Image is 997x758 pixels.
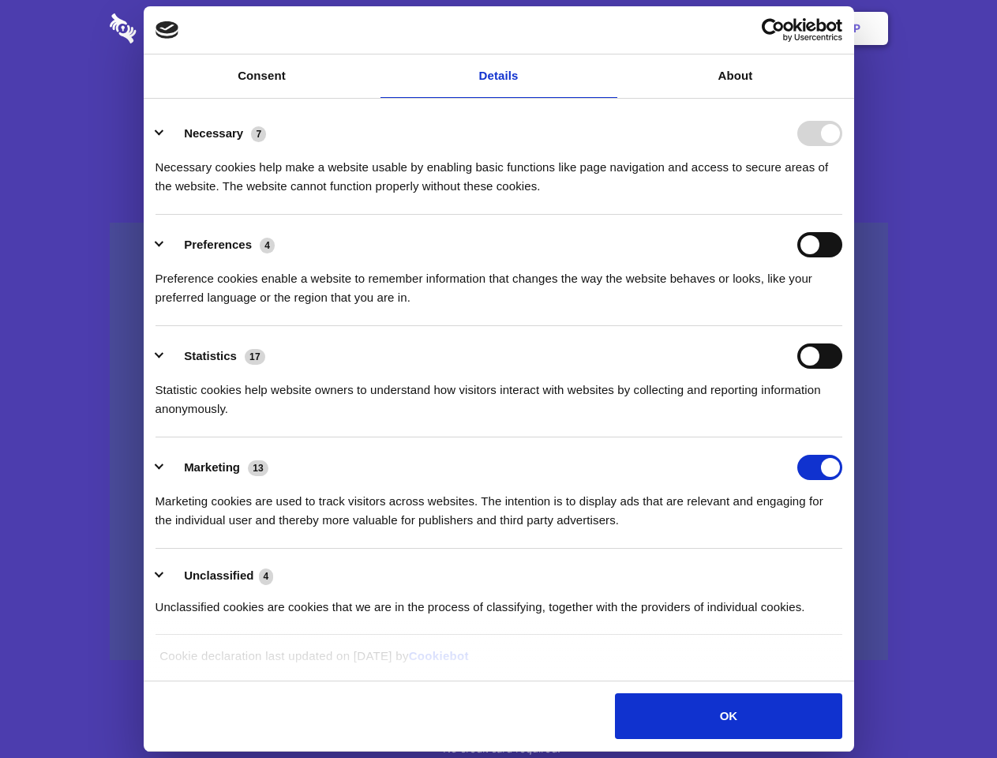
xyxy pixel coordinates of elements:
span: 17 [245,349,265,365]
span: 7 [251,126,266,142]
button: Necessary (7) [156,121,276,146]
div: Marketing cookies are used to track visitors across websites. The intention is to display ads tha... [156,480,842,530]
label: Statistics [184,349,237,362]
div: Statistic cookies help website owners to understand how visitors interact with websites by collec... [156,369,842,418]
img: logo [156,21,179,39]
span: 4 [260,238,275,253]
a: Usercentrics Cookiebot - opens in a new window [704,18,842,42]
button: Statistics (17) [156,343,275,369]
div: Cookie declaration last updated on [DATE] by [148,647,849,677]
h1: Eliminate Slack Data Loss. [110,71,888,128]
a: Wistia video thumbnail [110,223,888,661]
a: Details [380,54,617,98]
label: Marketing [184,460,240,474]
a: Consent [144,54,380,98]
div: Unclassified cookies are cookies that we are in the process of classifying, together with the pro... [156,586,842,617]
a: Contact [640,4,713,53]
button: Unclassified (4) [156,566,283,586]
div: Necessary cookies help make a website usable by enabling basic functions like page navigation and... [156,146,842,196]
img: logo-wordmark-white-trans-d4663122ce5f474addd5e946df7df03e33cb6a1c49d2221995e7729f52c070b2.svg [110,13,245,43]
button: Preferences (4) [156,232,285,257]
a: Cookiebot [409,649,469,662]
iframe: Drift Widget Chat Controller [918,679,978,739]
button: Marketing (13) [156,455,279,480]
a: Login [716,4,785,53]
label: Necessary [184,126,243,140]
button: OK [615,693,841,739]
div: Preference cookies enable a website to remember information that changes the way the website beha... [156,257,842,307]
label: Preferences [184,238,252,251]
a: About [617,54,854,98]
span: 4 [259,568,274,584]
a: Pricing [463,4,532,53]
h4: Auto-redaction of sensitive data, encrypted data sharing and self-destructing private chats. Shar... [110,144,888,196]
span: 13 [248,460,268,476]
